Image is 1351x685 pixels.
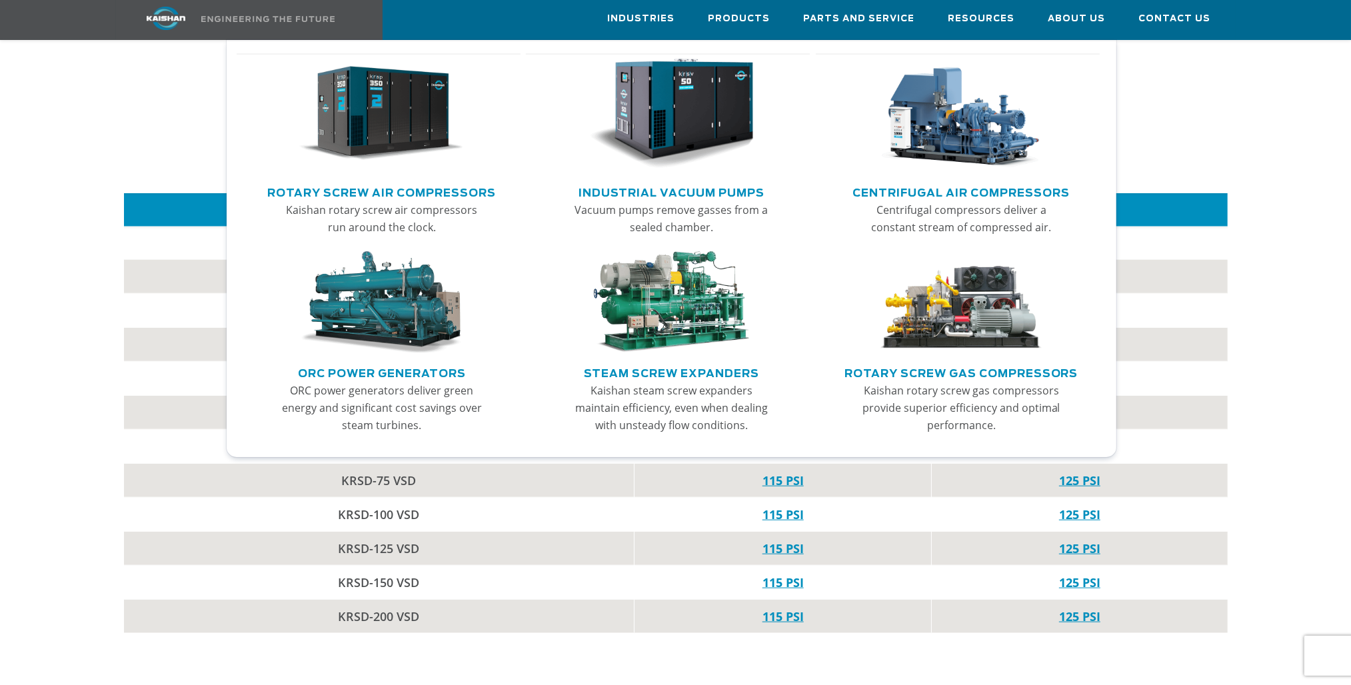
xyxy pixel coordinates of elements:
[567,201,775,236] p: Vacuum pumps remove gasses from a sealed chamber.
[567,382,775,434] p: Kaishan steam screw expanders maintain efficiency, even when dealing with unsteady flow conditions.
[857,382,1065,434] p: Kaishan rotary screw gas compressors provide superior efficiency and optimal performance.
[762,472,804,488] a: 115 PSI
[1059,574,1100,590] a: 125 PSI
[124,260,635,294] td: KRSD-20 VSD
[762,506,804,522] a: 115 PSI
[589,59,753,169] img: thumb-Industrial-Vacuum-Pumps
[267,181,496,201] a: Rotary Screw Air Compressors
[124,396,635,430] td: KRSD-50 VSD
[124,464,635,498] td: KRSD-75 VSD
[124,430,635,464] td: KRSD-60 VSD
[124,566,635,600] td: KRSD-150 VSD
[299,251,463,354] img: thumb-ORC-Power-Generators
[708,1,770,37] a: Products
[1059,472,1100,488] a: 125 PSI
[1059,540,1100,556] a: 125 PSI
[124,600,635,634] td: KRSD-200 VSD
[844,362,1078,382] a: Rotary Screw Gas Compressors
[762,608,804,624] a: 115 PSI
[124,328,635,362] td: KRSD-30 VSD
[1059,608,1100,624] a: 125 PSI
[762,574,804,590] a: 115 PSI
[116,7,216,30] img: kaishan logo
[589,251,753,354] img: thumb-Steam-Screw-Expanders
[857,201,1065,236] p: Centrifugal compressors deliver a constant stream of compressed air.
[278,382,486,434] p: ORC power generators deliver green energy and significant cost savings over steam turbines.
[804,1,915,37] a: Parts and Service
[298,362,466,382] a: ORC Power Generators
[124,294,635,328] td: KRSD-25 VSD
[1048,11,1106,27] span: About Us
[948,11,1015,27] span: Resources
[124,227,635,260] td: KRSD-15 VSD
[804,11,915,27] span: Parts and Service
[708,11,770,27] span: Products
[1048,1,1106,37] a: About Us
[608,11,675,27] span: Industries
[299,59,463,169] img: thumb-Rotary-Screw-Air-Compressors
[201,16,335,22] img: Engineering the future
[1139,11,1211,27] span: Contact Us
[124,362,635,396] td: KRSD-40 VSD
[124,121,1228,147] h5: KRSD – Variable Speed
[124,193,635,227] td: Model
[948,1,1015,37] a: Resources
[1139,1,1211,37] a: Contact Us
[879,251,1043,354] img: thumb-Rotary-Screw-Gas-Compressors
[879,59,1043,169] img: thumb-Centrifugal-Air-Compressors
[762,540,804,556] a: 115 PSI
[278,201,486,236] p: Kaishan rotary screw air compressors run around the clock.
[584,362,759,382] a: Steam Screw Expanders
[579,181,764,201] a: Industrial Vacuum Pumps
[124,532,635,566] td: KRSD-125 VSD
[1059,506,1100,522] a: 125 PSI
[852,181,1070,201] a: Centrifugal Air Compressors
[608,1,675,37] a: Industries
[124,498,635,532] td: KRSD-100 VSD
